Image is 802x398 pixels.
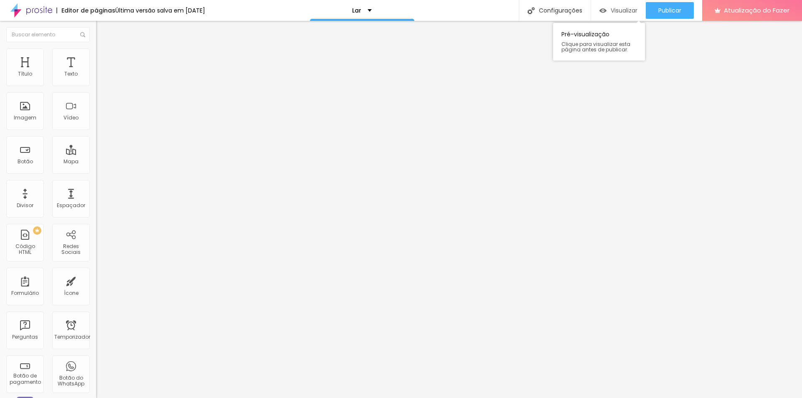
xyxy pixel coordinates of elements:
button: Visualizar [591,2,646,19]
font: Publicar [658,6,681,15]
font: Redes Sociais [61,243,81,256]
font: Configurações [539,6,582,15]
input: Buscar elemento [6,27,90,42]
font: Temporizador [54,333,90,340]
font: Vídeo [63,114,79,121]
font: Botão do WhatsApp [58,374,84,387]
font: Editor de páginas [61,6,115,15]
font: Texto [64,70,78,77]
font: Pré-visualização [561,30,609,38]
font: Espaçador [57,202,85,209]
font: Clique para visualizar esta página antes de publicar. [561,41,630,53]
font: Última versão salva em [DATE] [115,6,205,15]
font: Perguntas [12,333,38,340]
font: Atualização do Fazer [724,6,789,15]
iframe: Editor [96,21,802,398]
font: Botão [18,158,33,165]
font: Formulário [11,289,39,297]
button: Publicar [646,2,694,19]
img: view-1.svg [599,7,607,14]
img: Ícone [80,32,85,37]
font: Lar [352,6,361,15]
font: Imagem [14,114,36,121]
font: Ícone [64,289,79,297]
font: Visualizar [611,6,637,15]
font: Mapa [63,158,79,165]
img: Ícone [528,7,535,14]
font: Título [18,70,32,77]
font: Código HTML [15,243,35,256]
font: Divisor [17,202,33,209]
font: Botão de pagamento [10,372,41,385]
